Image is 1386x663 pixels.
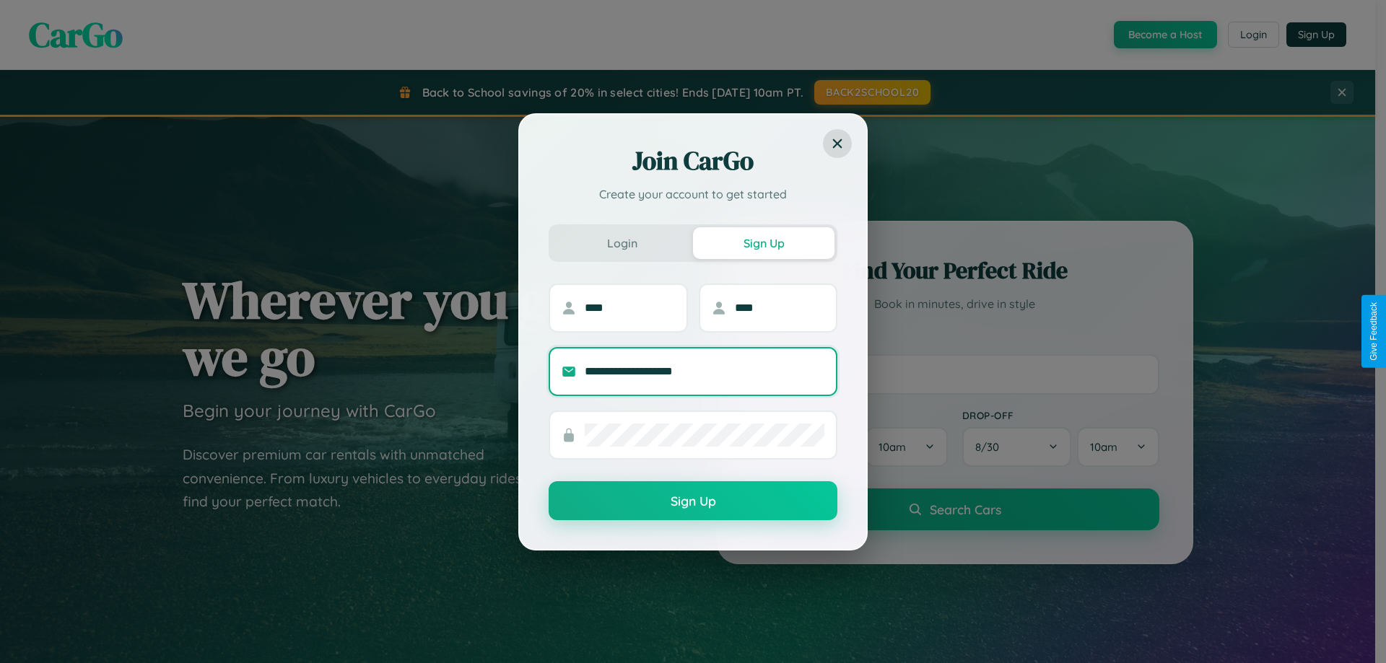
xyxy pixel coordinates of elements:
button: Login [552,227,693,259]
p: Create your account to get started [549,185,837,203]
div: Give Feedback [1369,302,1379,361]
h2: Join CarGo [549,144,837,178]
button: Sign Up [549,481,837,520]
button: Sign Up [693,227,834,259]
